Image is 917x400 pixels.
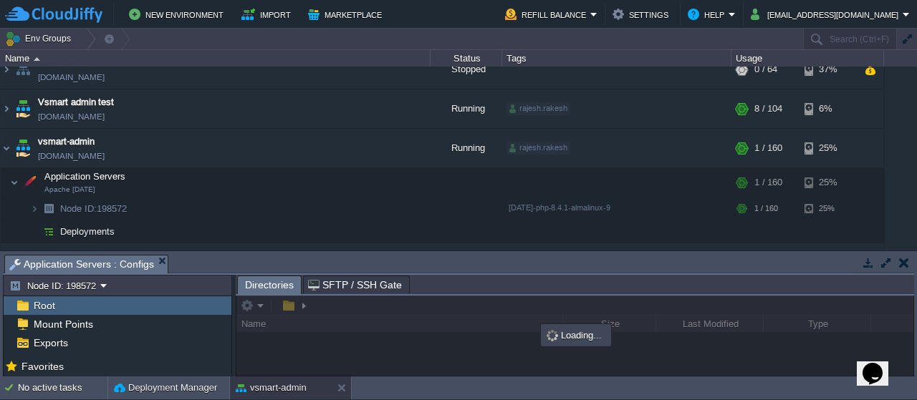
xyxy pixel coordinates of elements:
[805,168,851,197] div: 25%
[19,168,39,197] img: AMDAwAAAACH5BAEAAAAALAAAAAABAAEAAAICRAEAOw==
[431,89,502,128] div: Running
[1,89,12,128] img: AMDAwAAAACH5BAEAAAAALAAAAAABAAEAAAICRAEAOw==
[13,89,33,128] img: AMDAwAAAACH5BAEAAAAALAAAAAABAAEAAAICRAEAOw==
[5,6,102,24] img: CloudJiffy
[19,361,66,372] a: Favorites
[31,318,95,331] a: Mount Points
[1,50,12,89] img: AMDAwAAAACH5BAEAAAAALAAAAAABAAEAAAICRAEAOw==
[1,129,12,167] img: AMDAwAAAACH5BAEAAAAALAAAAAABAAEAAAICRAEAOw==
[754,89,782,128] div: 8 / 104
[43,170,128,182] span: Application Servers
[805,129,851,167] div: 25%
[505,6,590,23] button: Refill Balance
[31,336,70,349] a: Exports
[38,95,114,109] a: Vsmart admin test
[38,249,116,263] a: vsmart-Parallel-old
[857,343,903,386] iframe: chat widget
[241,6,295,23] button: Import
[43,171,128,182] a: Application ServersApache [DATE]
[59,203,129,215] a: Node ID:198572
[38,149,105,163] a: [DOMAIN_NAME]
[39,220,59,243] img: AMDAwAAAACH5BAEAAAAALAAAAAABAAEAAAICRAEAOw==
[506,102,570,115] div: rajesh.rakesh
[805,89,851,128] div: 6%
[431,50,501,67] div: Status
[503,50,731,67] div: Tags
[9,255,154,273] span: Application Servers : Configs
[19,360,66,373] span: Favorites
[308,6,386,23] button: Marketplace
[805,50,851,89] div: 37%
[38,135,95,149] a: vsmart-admin
[38,70,105,84] a: [DOMAIN_NAME]
[542,326,610,345] div: Loading...
[688,6,729,23] button: Help
[1,50,430,67] div: Name
[38,109,105,124] a: [DOMAIN_NAME]
[754,168,782,197] div: 1 / 160
[754,129,782,167] div: 1 / 160
[754,243,777,282] div: 1 / 16
[129,6,228,23] button: New Environment
[39,197,59,220] img: AMDAwAAAACH5BAEAAAAALAAAAAABAAEAAAICRAEAOw==
[751,6,903,23] button: [EMAIL_ADDRESS][DOMAIN_NAME]
[732,50,883,67] div: Usage
[509,203,610,212] span: [DATE]-php-8.4.1-almalinux-9
[236,381,307,395] button: vsmart-admin
[114,381,217,395] button: Deployment Manager
[30,220,39,243] img: AMDAwAAAACH5BAEAAAAALAAAAAABAAEAAAICRAEAOw==
[245,276,294,294] span: Directories
[13,129,33,167] img: AMDAwAAAACH5BAEAAAAALAAAAAABAAEAAAICRAEAOw==
[431,50,502,89] div: Stopped
[31,299,57,312] a: Root
[30,197,39,220] img: AMDAwAAAACH5BAEAAAAALAAAAAABAAEAAAICRAEAOw==
[308,276,402,293] span: SFTP / SSH Gate
[431,129,502,167] div: Running
[9,279,100,292] button: Node ID: 198572
[13,243,33,282] img: AMDAwAAAACH5BAEAAAAALAAAAAABAAEAAAICRAEAOw==
[1,243,12,282] img: AMDAwAAAACH5BAEAAAAALAAAAAABAAEAAAICRAEAOw==
[10,168,19,197] img: AMDAwAAAACH5BAEAAAAALAAAAAABAAEAAAICRAEAOw==
[59,225,117,238] a: Deployments
[60,203,97,214] span: Node ID:
[18,376,107,399] div: No active tasks
[5,29,76,49] button: Env Groups
[613,6,673,23] button: Settings
[506,142,570,155] div: rajesh.rakesh
[754,197,778,220] div: 1 / 160
[754,50,777,89] div: 0 / 64
[34,57,40,61] img: AMDAwAAAACH5BAEAAAAALAAAAAABAAEAAAICRAEAOw==
[13,50,33,89] img: AMDAwAAAACH5BAEAAAAALAAAAAABAAEAAAICRAEAOw==
[805,197,851,220] div: 25%
[805,243,851,282] div: 1%
[59,203,129,215] span: 198572
[431,243,502,282] div: Running
[44,185,95,194] span: Apache [DATE]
